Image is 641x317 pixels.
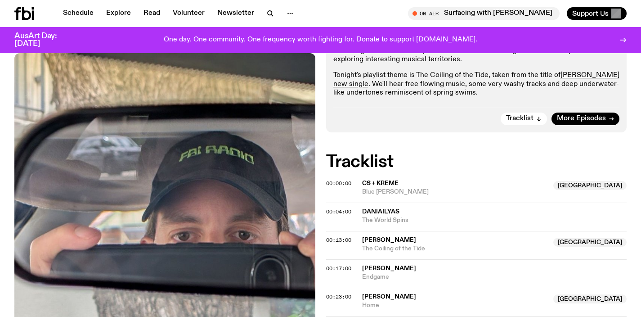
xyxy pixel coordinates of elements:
[326,180,351,187] span: 00:00:00
[212,7,260,20] a: Newsletter
[167,7,210,20] a: Volunteer
[101,7,136,20] a: Explore
[138,7,166,20] a: Read
[553,238,627,247] span: [GEOGRAPHIC_DATA]
[551,113,619,125] a: More Episodes
[362,237,416,243] span: [PERSON_NAME]
[362,245,548,253] span: The Coiling of the Tide
[362,216,627,225] span: The World Spins
[553,181,627,190] span: [GEOGRAPHIC_DATA]
[572,9,609,18] span: Support Us
[501,113,547,125] button: Tracklist
[567,7,627,20] button: Support Us
[58,7,99,20] a: Schedule
[14,32,72,48] h3: AusArt Day: [DATE]
[506,115,533,122] span: Tracklist
[326,293,351,300] span: 00:23:00
[326,236,351,244] span: 00:13:00
[164,36,477,44] p: One day. One community. One frequency worth fighting for. Donate to support [DOMAIN_NAME].
[553,294,627,303] span: [GEOGRAPHIC_DATA]
[326,208,351,215] span: 00:04:00
[557,115,606,122] span: More Episodes
[362,188,548,196] span: Blue [PERSON_NAME]
[362,294,416,300] span: [PERSON_NAME]
[326,154,627,170] h2: Tracklist
[362,208,399,215] span: DANIAILYAS
[326,265,351,272] span: 00:17:00
[333,72,619,87] a: [PERSON_NAME] new single
[408,7,560,20] button: On AirSurfacing with [PERSON_NAME]
[362,301,548,310] span: Home
[362,265,416,272] span: [PERSON_NAME]
[362,180,399,186] span: CS + Kreme
[362,273,627,281] span: Endgame
[333,71,620,97] p: Tonight's playlist theme is The Coiling of the Tide, taken from the title of . We'll hear free fl...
